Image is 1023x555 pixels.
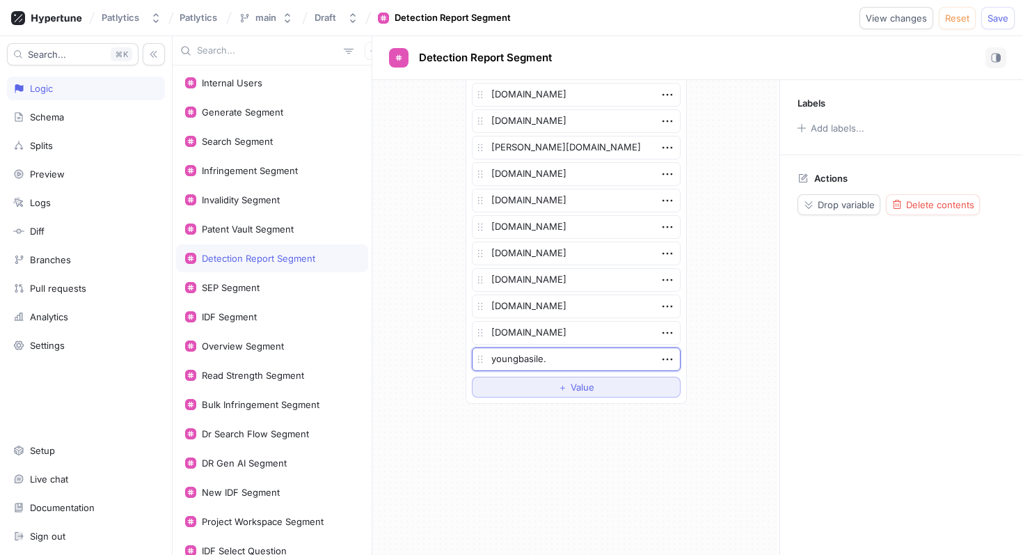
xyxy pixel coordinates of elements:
button: Drop variable [798,194,880,215]
div: Settings [30,340,65,351]
div: Logic [30,83,53,94]
div: Schema [30,111,64,123]
div: Infringement Segment [202,165,298,176]
p: Labels [798,97,825,109]
button: Search...K [7,43,138,65]
div: Internal Users [202,77,262,88]
p: Actions [814,173,848,184]
button: Patlytics [96,6,167,29]
button: Add labels... [793,119,868,137]
textarea: [DOMAIN_NAME] [472,295,681,318]
span: Detection Report Segment [419,52,552,63]
span: View changes [866,14,927,22]
div: Sign out [30,531,65,542]
div: Dr Search Flow Segment [202,428,309,439]
div: Draft [315,12,336,24]
textarea: [PERSON_NAME][DOMAIN_NAME] [472,136,681,159]
div: Preview [30,169,65,180]
div: Bulk Infringement Segment [202,399,319,410]
div: Project Workspace Segment [202,516,324,527]
div: Setup [30,445,55,456]
button: main [233,6,299,29]
div: DR Gen AI Segment [202,458,287,469]
textarea: [DOMAIN_NAME] [472,162,681,186]
div: Diff [30,226,45,237]
div: Live chat [30,474,68,485]
div: Overview Segment [202,341,284,352]
div: Search Segment [202,136,273,147]
textarea: [DOMAIN_NAME] [472,109,681,133]
div: Detection Report Segment [202,253,315,264]
button: Delete contents [886,194,980,215]
button: View changes [859,7,933,29]
div: main [255,12,276,24]
input: Search... [197,44,338,58]
a: Documentation [7,496,165,519]
div: New IDF Segment [202,487,280,498]
span: Patlytics [180,13,217,22]
div: Invalidity Segment [202,194,280,205]
div: Add labels... [811,124,864,133]
textarea: [DOMAIN_NAME] [472,83,681,107]
div: SEP Segment [202,282,260,293]
div: Logs [30,197,51,208]
button: Save [981,7,1015,29]
textarea: [DOMAIN_NAME] [472,189,681,212]
button: Draft [309,6,364,29]
div: Patlytics [102,12,139,24]
span: Search... [28,50,66,58]
span: Delete contents [906,201,974,209]
textarea: [DOMAIN_NAME] [472,268,681,292]
div: Branches [30,254,71,265]
div: Read Strength Segment [202,370,304,381]
span: Save [988,14,1008,22]
span: Drop variable [818,201,875,209]
textarea: [DOMAIN_NAME] [472,242,681,265]
div: Pull requests [30,283,86,294]
span: Reset [945,14,969,22]
div: Documentation [30,502,95,513]
span: ＋ [558,383,567,391]
button: Reset [939,7,976,29]
textarea: youngbasile. [472,347,681,371]
button: ＋Value [472,377,681,398]
div: Generate Segment [202,107,283,118]
div: Patent Vault Segment [202,224,294,235]
div: K [111,47,132,61]
textarea: [DOMAIN_NAME] [472,215,681,239]
textarea: [DOMAIN_NAME] [472,321,681,345]
div: Detection Report Segment [395,11,511,25]
span: Value [571,383,594,391]
div: Splits [30,140,53,151]
div: IDF Segment [202,311,257,322]
div: Analytics [30,311,68,322]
